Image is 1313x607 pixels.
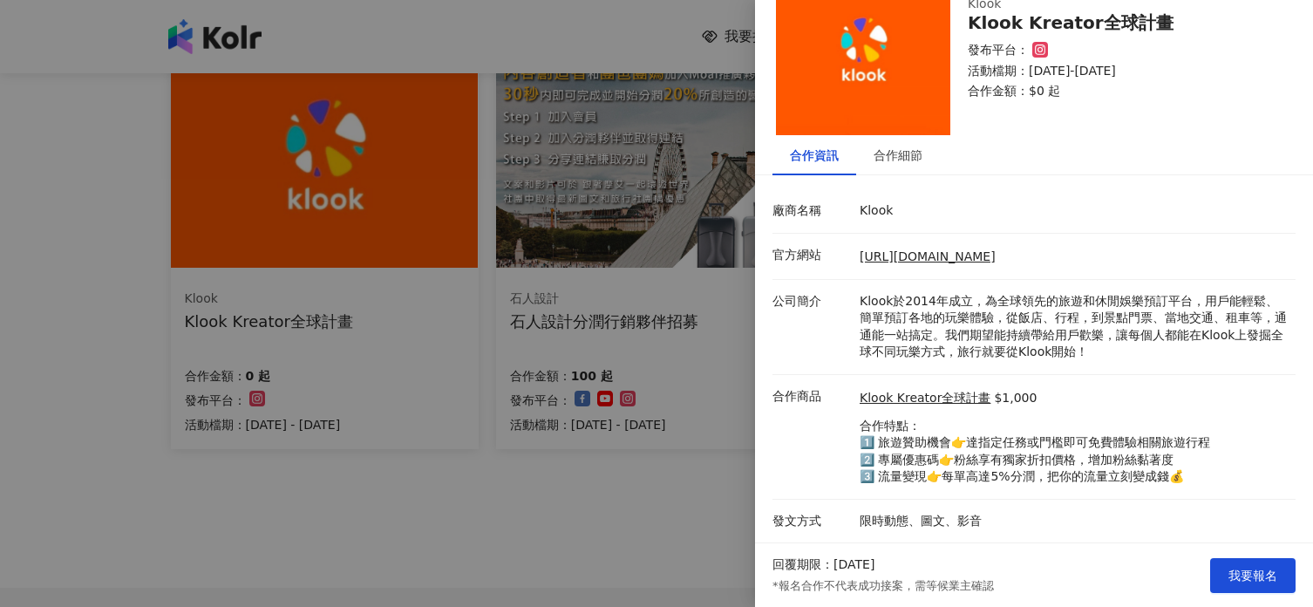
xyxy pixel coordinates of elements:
[1210,558,1296,593] button: 我要報名
[968,83,1275,100] p: 合作金額： $0 起
[860,293,1287,361] p: Klook於2014年成立，為全球領先的旅遊和休閒娛樂預訂平台，用戶能輕鬆、簡單預訂各地的玩樂體驗，從飯店、行程，到景點門票、當地交通、租車等，通通能一站搞定。我們期望能持續帶給用戶歡樂，讓每個...
[772,293,851,310] p: 公司簡介
[772,513,851,530] p: 發文方式
[874,146,922,165] div: 合作細節
[772,247,851,264] p: 官方網站
[790,146,839,165] div: 合作資訊
[860,202,1287,220] p: Klook
[772,388,851,406] p: 合作商品
[968,42,1029,59] p: 發布平台：
[968,63,1275,80] p: 活動檔期：[DATE]-[DATE]
[860,418,1210,486] p: 合作特點： 1️⃣ 旅遊贊助機會👉達指定任務或門檻即可免費體驗相關旅遊行程 2️⃣ 專屬優惠碼👉粉絲享有獨家折扣價格，增加粉絲黏著度 3️⃣ 流量變現👉每單高達5%分潤，把你的流量立刻變成錢💰
[1228,569,1277,583] span: 我要報名
[860,249,996,263] a: [URL][DOMAIN_NAME]
[860,390,990,407] a: Klook Kreator全球計畫
[772,202,851,220] p: 廠商名稱
[772,578,994,594] p: *報名合作不代表成功接案，需等候業主確認
[772,556,874,574] p: 回覆期限：[DATE]
[994,390,1037,407] p: $1,000
[860,513,1287,530] p: 限時動態、圖文、影音
[968,13,1275,33] div: Klook Kreator全球計畫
